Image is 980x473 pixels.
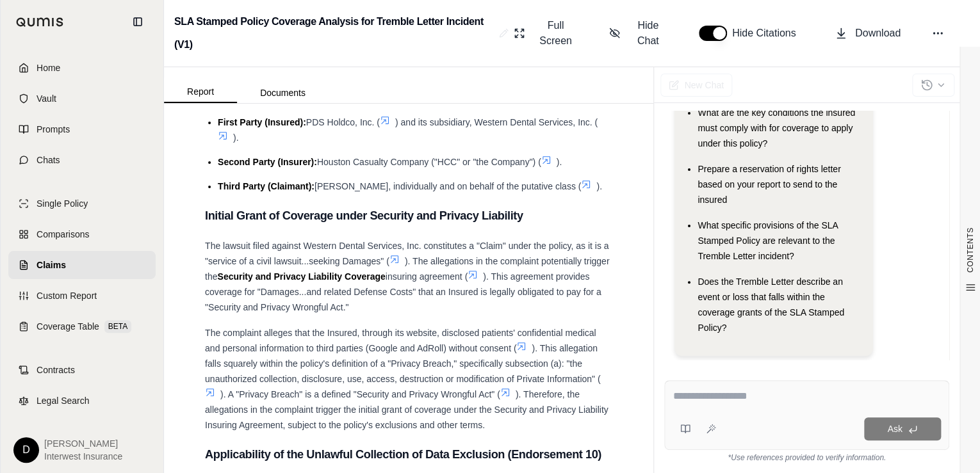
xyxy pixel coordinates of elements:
span: The lawsuit filed against Western Dental Services, Inc. constitutes a "Claim" under the policy, a... [205,241,608,266]
span: CONTENTS [965,227,976,273]
span: ). The allegations in the complaint potentially trigger the [205,256,609,282]
a: Chats [8,146,156,174]
div: *Use references provided to verify information. [664,450,949,463]
strong: Security and Privacy Liability Coverage [217,271,385,282]
span: Third Party (Claimant): [218,181,314,191]
span: Houston Casualty Company ("HCC" or "the Company") ( [317,157,541,167]
button: Report [164,81,237,103]
span: First Party (Insured): [218,117,306,127]
div: D [13,437,39,463]
span: [PERSON_NAME] [44,437,122,450]
span: Ask [887,424,902,434]
span: insuring agreement ( [386,271,468,282]
a: Claims [8,251,156,279]
img: Qumis Logo [16,17,64,27]
span: Interwest Insurance [44,450,122,463]
span: ). This agreement provides coverage for "Damages...and related Defense Costs" that an Insured is ... [205,271,601,312]
a: Comparisons [8,220,156,248]
span: ). This allegation falls squarely within the policy's definition of a "Privacy Breach," specifica... [205,343,600,384]
span: Download [855,26,901,41]
span: What are the key conditions the insured must comply with for coverage to apply under this policy? [698,108,855,148]
span: ). [596,181,602,191]
span: Chats [37,154,60,166]
span: Vault [37,92,56,105]
h3: Initial Grant of Coverage under Security and Privacy Liability [205,204,612,227]
span: Full Screen [533,18,578,49]
span: The complaint alleges that the Insured, through its website, disclosed patients' confidential med... [205,328,596,353]
span: ). A "Privacy Breach" is a defined "Security and Privacy Wrongful Act" ( [220,389,500,399]
span: Comparisons [37,228,89,241]
a: Home [8,54,156,82]
h3: Applicability of the Unlawful Collection of Data Exclusion (Endorsement 10) [205,443,612,466]
span: Claims [37,259,66,271]
button: Hide Chat [604,13,673,54]
a: Custom Report [8,282,156,310]
span: What specific provisions of the SLA Stamped Policy are relevant to the Tremble Letter incident? [698,220,838,261]
span: Contracts [37,364,75,376]
span: Coverage Table [37,320,99,333]
a: Legal Search [8,387,156,415]
span: Hide Chat [628,18,667,49]
button: Download [829,20,906,46]
span: Prepare a reservation of rights letter based on your report to send to the insured [698,164,840,205]
button: Documents [237,83,329,103]
span: Single Policy [37,197,88,210]
button: Ask [864,417,941,440]
button: Collapse sidebar [127,12,148,32]
span: ). [557,157,562,167]
span: Home [37,61,60,74]
span: BETA [104,320,131,333]
span: [PERSON_NAME], individually and on behalf of the putative class ( [314,181,581,191]
span: Hide Citations [732,26,804,41]
span: Does the Tremble Letter describe an event or loss that falls within the coverage grants of the SL... [698,277,844,333]
span: Legal Search [37,394,90,407]
a: Single Policy [8,189,156,218]
h2: SLA Stamped Policy Coverage Analysis for Tremble Letter Incident (V1) [174,10,494,56]
span: Custom Report [37,289,97,302]
span: ). [233,132,239,143]
span: ) and its subsidiary, Western Dental Services, Inc. ( [395,117,598,127]
a: Prompts [8,115,156,143]
span: ). Therefore, the allegations in the complaint trigger the initial grant of coverage under the Se... [205,389,608,430]
a: Vault [8,84,156,113]
button: Full Screen [509,13,584,54]
span: PDS Holdco, Inc. ( [306,117,380,127]
span: Second Party (Insurer): [218,157,317,167]
span: Prompts [37,123,70,136]
a: Contracts [8,356,156,384]
a: Coverage TableBETA [8,312,156,341]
